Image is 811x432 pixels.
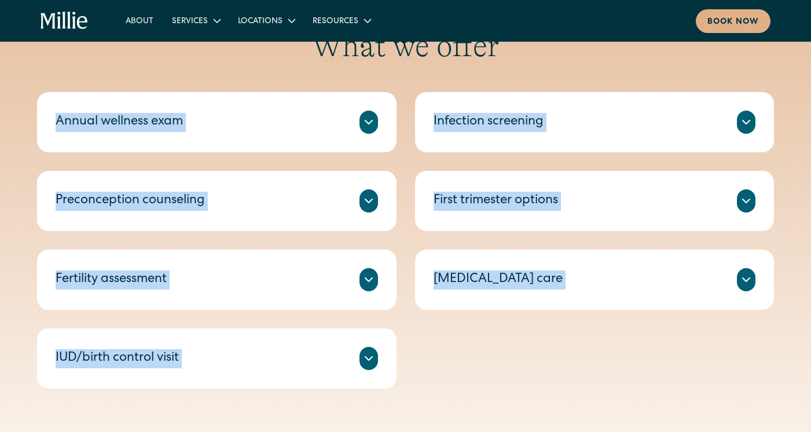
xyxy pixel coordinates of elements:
[707,16,759,28] div: Book now
[56,192,205,211] div: Preconception counseling
[238,16,282,28] div: Locations
[434,270,563,290] div: [MEDICAL_DATA] care
[434,192,558,211] div: First trimester options
[303,11,379,30] div: Resources
[313,16,358,28] div: Resources
[56,349,179,368] div: IUD/birth control visit
[163,11,229,30] div: Services
[434,113,544,132] div: Infection screening
[116,11,163,30] a: About
[56,270,167,290] div: Fertility assessment
[229,11,303,30] div: Locations
[56,113,183,132] div: Annual wellness exam
[37,28,774,64] h2: What we offer
[696,9,770,33] a: Book now
[172,16,208,28] div: Services
[41,12,88,30] a: home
